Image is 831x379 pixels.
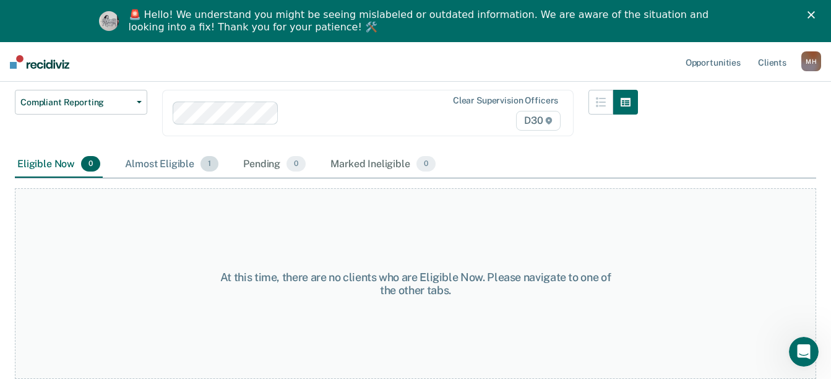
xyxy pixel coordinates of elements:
div: Clear supervision officers [453,95,558,106]
div: Marked Ineligible0 [328,151,438,178]
div: Pending0 [241,151,308,178]
div: M H [801,51,821,71]
div: 🚨 Hello! We understand you might be seeing mislabeled or outdated information. We are aware of th... [129,9,713,33]
img: Profile image for Kim [99,11,119,31]
a: Opportunities [683,42,743,82]
button: Compliant Reporting [15,90,147,115]
button: MH [801,51,821,71]
div: At this time, there are no clients who are Eligible Now. Please navigate to one of the other tabs. [215,271,616,297]
div: Almost Eligible1 [123,151,221,178]
div: Close [807,11,820,19]
span: 0 [81,156,100,172]
span: 1 [200,156,218,172]
span: 0 [416,156,436,172]
span: D30 [516,111,561,131]
span: 0 [286,156,306,172]
img: Recidiviz [10,55,69,69]
a: Clients [756,42,789,82]
div: Eligible Now0 [15,151,103,178]
span: Compliant Reporting [20,97,132,108]
iframe: Intercom live chat [789,337,819,367]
